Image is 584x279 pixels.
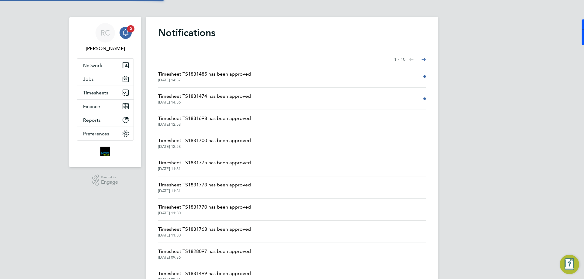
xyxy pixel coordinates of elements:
span: Reports [83,117,101,123]
span: Timesheet TS1831499 has been approved [158,270,251,277]
h1: Notifications [158,27,426,39]
a: Timesheet TS1831698 has been approved[DATE] 12:53 [158,115,251,127]
span: Timesheets [83,90,108,96]
a: Timesheet TS1831474 has been approved[DATE] 14:36 [158,93,251,105]
span: Timesheet TS1831770 has been approved [158,203,251,211]
span: Timesheet TS1831485 has been approved [158,70,251,78]
span: Finance [83,104,100,109]
span: 1 - 10 [394,56,405,63]
span: [DATE] 14:37 [158,78,251,83]
a: 2 [120,23,132,43]
img: bromak-logo-retina.png [100,147,110,156]
span: [DATE] 12:53 [158,122,251,127]
button: Jobs [77,72,134,86]
span: Timesheet TS1831698 has been approved [158,115,251,122]
span: Network [83,63,102,68]
nav: Main navigation [69,17,141,167]
span: Preferences [83,131,109,137]
button: Engage Resource Center [560,255,579,274]
a: Powered byEngage [92,175,118,186]
button: Timesheets [77,86,134,99]
button: Reports [77,113,134,127]
button: Network [77,59,134,72]
span: Timesheet TS1831773 has been approved [158,181,251,189]
span: [DATE] 11:31 [158,189,251,193]
a: RC[PERSON_NAME] [77,23,134,52]
span: [DATE] 09:36 [158,255,251,260]
span: Jobs [83,76,94,82]
span: RC [100,29,110,37]
button: Finance [77,100,134,113]
span: [DATE] 11:30 [158,211,251,216]
span: [DATE] 12:53 [158,144,251,149]
span: 2 [127,25,134,32]
span: Timesheet TS1828097 has been approved [158,248,251,255]
span: Powered by [101,175,118,180]
span: Engage [101,180,118,185]
button: Preferences [77,127,134,140]
span: Robyn Clarke [77,45,134,52]
span: Timesheet TS1831775 has been approved [158,159,251,166]
a: Timesheet TS1831485 has been approved[DATE] 14:37 [158,70,251,83]
a: Timesheet TS1831770 has been approved[DATE] 11:30 [158,203,251,216]
a: Timesheet TS1831773 has been approved[DATE] 11:31 [158,181,251,193]
span: [DATE] 11:30 [158,233,251,238]
span: [DATE] 14:36 [158,100,251,105]
a: Timesheet TS1831768 has been approved[DATE] 11:30 [158,226,251,238]
a: Timesheet TS1831700 has been approved[DATE] 12:53 [158,137,251,149]
a: Timesheet TS1828097 has been approved[DATE] 09:36 [158,248,251,260]
a: Go to home page [77,147,134,156]
span: Timesheet TS1831474 has been approved [158,93,251,100]
nav: Select page of notifications list [394,53,426,66]
span: [DATE] 11:31 [158,166,251,171]
span: Timesheet TS1831700 has been approved [158,137,251,144]
span: Timesheet TS1831768 has been approved [158,226,251,233]
a: Timesheet TS1831775 has been approved[DATE] 11:31 [158,159,251,171]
